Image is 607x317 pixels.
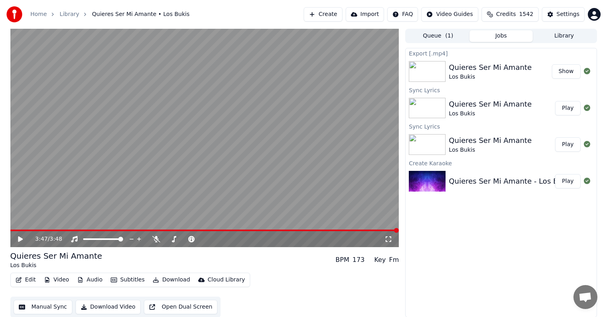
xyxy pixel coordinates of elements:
[421,7,478,22] button: Video Guides
[12,274,39,285] button: Edit
[92,10,189,18] span: Quieres Ser Mi Amante • Los Bukis
[60,10,79,18] a: Library
[449,99,531,110] div: Quieres Ser Mi Amante
[482,7,539,22] button: Credits1542
[35,235,54,243] div: /
[336,255,349,265] div: BPM
[406,121,596,131] div: Sync Lyrics
[470,30,533,42] button: Jobs
[30,10,189,18] nav: breadcrumb
[76,300,141,314] button: Download Video
[389,255,399,265] div: Fm
[35,235,48,243] span: 3:47
[304,7,342,22] button: Create
[555,174,580,188] button: Play
[149,274,193,285] button: Download
[14,300,72,314] button: Manual Sync
[144,300,218,314] button: Open Dual Screen
[406,158,596,168] div: Create Karaoke
[449,146,531,154] div: Los Bukis
[41,274,72,285] button: Video
[406,30,470,42] button: Queue
[449,110,531,118] div: Los Bukis
[533,30,596,42] button: Library
[406,48,596,58] div: Export [.mp4]
[346,7,384,22] button: Import
[374,255,386,265] div: Key
[496,10,516,18] span: Credits
[555,101,580,115] button: Play
[107,274,148,285] button: Subtitles
[449,62,531,73] div: Quieres Ser Mi Amante
[406,85,596,95] div: Sync Lyrics
[387,7,418,22] button: FAQ
[449,135,531,146] div: Quieres Ser Mi Amante
[10,262,102,269] div: Los Bukis
[449,176,572,187] div: Quieres Ser Mi Amante - Los Bukis
[519,10,533,18] span: 1542
[74,274,106,285] button: Audio
[10,250,102,262] div: Quieres Ser Mi Amante
[6,6,22,22] img: youka
[552,64,581,79] button: Show
[449,73,531,81] div: Los Bukis
[50,235,62,243] span: 3:48
[555,137,580,152] button: Play
[445,32,453,40] span: ( 1 )
[542,7,585,22] button: Settings
[208,276,245,284] div: Cloud Library
[352,255,365,265] div: 173
[30,10,47,18] a: Home
[557,10,579,18] div: Settings
[573,285,597,309] div: Chat abierto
